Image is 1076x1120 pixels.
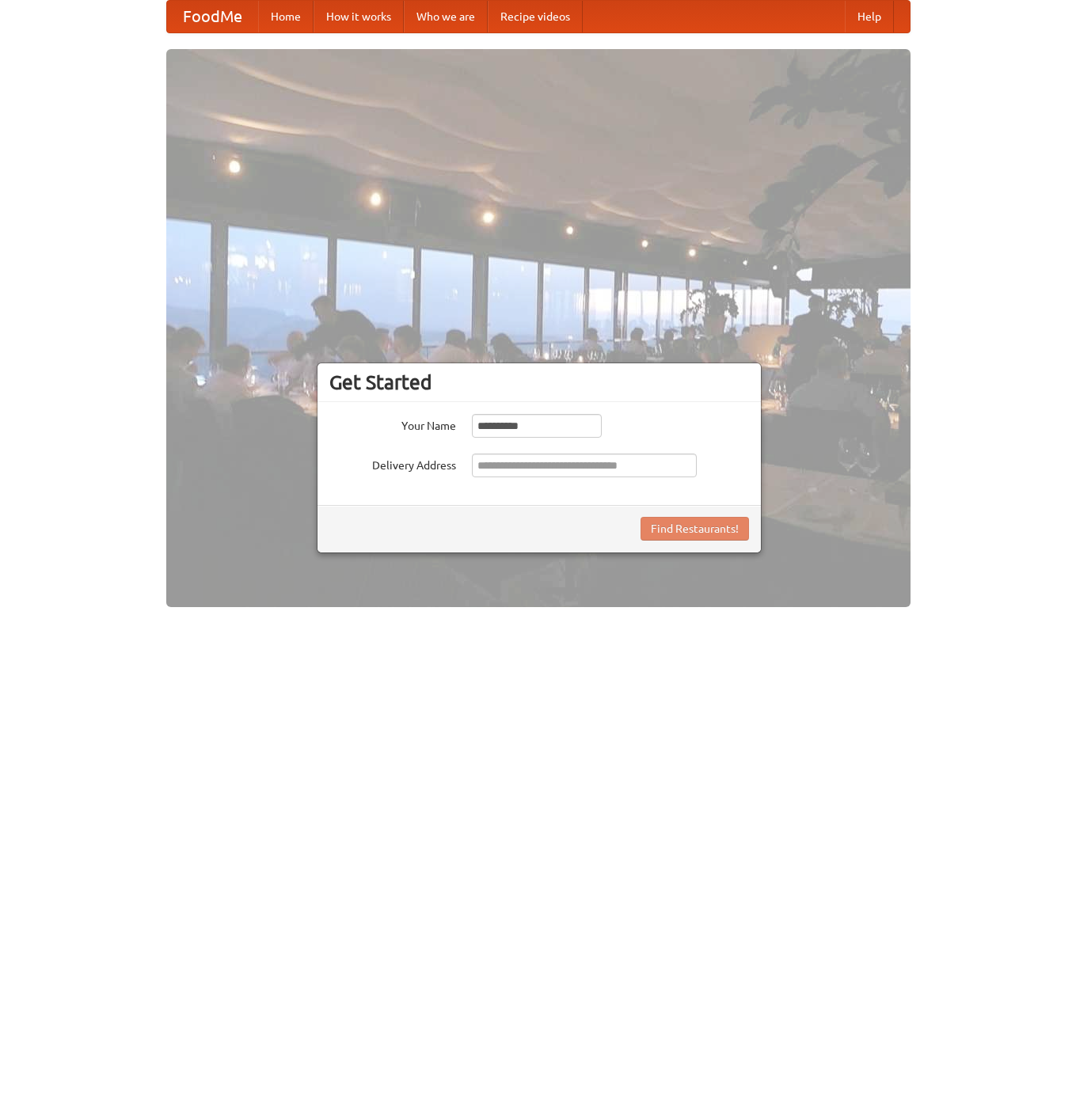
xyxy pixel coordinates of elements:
[404,1,488,32] a: Who we are
[845,1,894,32] a: Help
[314,1,404,32] a: How it works
[329,454,456,473] label: Delivery Address
[167,1,258,32] a: FoodMe
[329,414,456,434] label: Your Name
[258,1,314,32] a: Home
[641,517,749,541] button: Find Restaurants!
[488,1,583,32] a: Recipe videos
[329,370,749,394] h3: Get Started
